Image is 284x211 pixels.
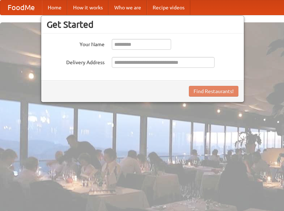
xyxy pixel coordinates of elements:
[47,57,105,66] label: Delivery Address
[67,0,109,15] a: How it works
[47,19,238,30] h3: Get Started
[147,0,190,15] a: Recipe videos
[47,39,105,48] label: Your Name
[109,0,147,15] a: Who we are
[0,0,42,15] a: FoodMe
[189,86,238,97] button: Find Restaurants!
[42,0,67,15] a: Home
